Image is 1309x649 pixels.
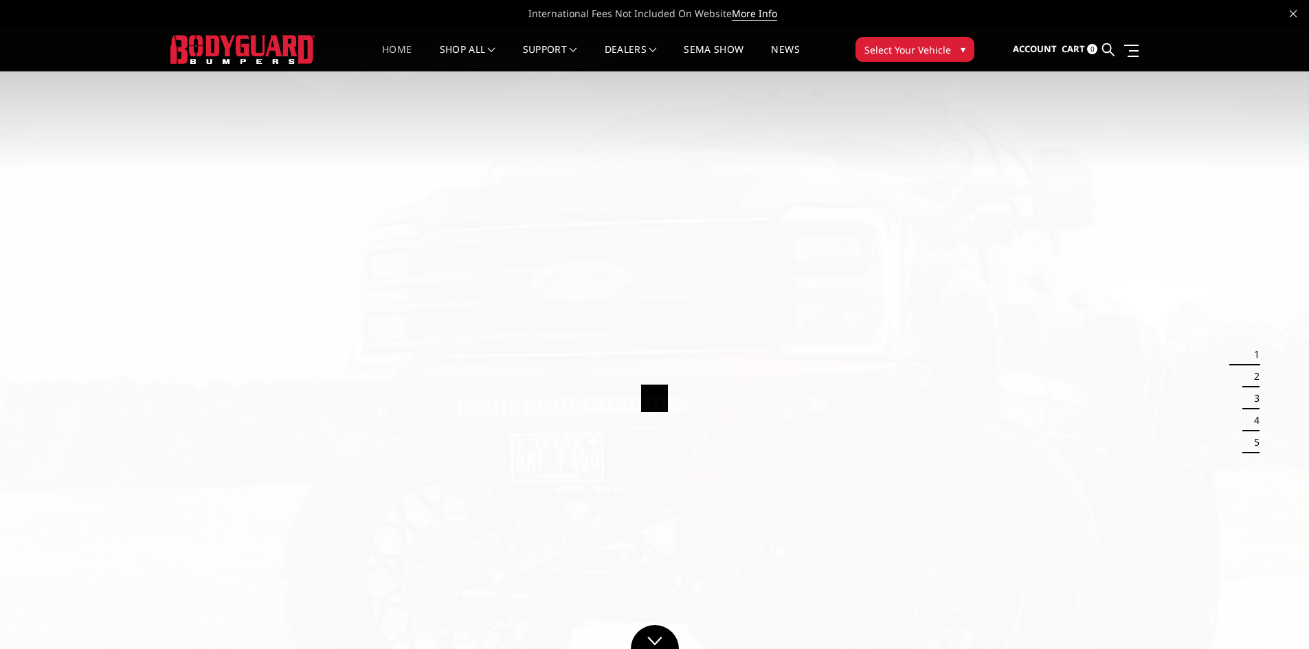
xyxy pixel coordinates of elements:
span: ▾ [961,42,965,56]
button: 4 of 5 [1246,409,1260,431]
a: News [771,45,799,71]
button: Select Your Vehicle [855,37,974,62]
img: BODYGUARD BUMPERS [170,35,315,63]
a: More Info [732,7,777,21]
span: Cart [1062,43,1085,55]
span: Select Your Vehicle [864,43,951,57]
span: Account [1013,43,1057,55]
a: Home [382,45,412,71]
button: 2 of 5 [1246,365,1260,387]
span: 0 [1087,44,1097,54]
button: 1 of 5 [1246,343,1260,365]
a: Click to Down [631,625,679,649]
button: 5 of 5 [1246,431,1260,453]
a: SEMA Show [684,45,743,71]
a: Dealers [605,45,657,71]
a: Support [523,45,577,71]
a: Account [1013,31,1057,68]
button: 3 of 5 [1246,387,1260,409]
a: shop all [440,45,495,71]
a: Cart 0 [1062,31,1097,68]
